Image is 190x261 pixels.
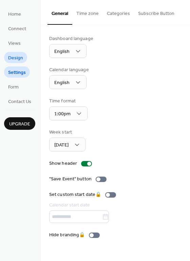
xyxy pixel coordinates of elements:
[8,84,19,91] span: Form
[49,66,89,74] div: Calendar language
[8,55,23,62] span: Design
[49,160,77,167] div: Show header
[8,98,31,105] span: Contact Us
[54,141,69,150] span: [DATE]
[4,66,30,78] a: Settings
[4,37,25,48] a: Views
[4,52,27,63] a: Design
[4,96,35,107] a: Contact Us
[54,78,70,87] span: English
[9,121,30,128] span: Upgrade
[4,23,30,34] a: Connect
[8,11,21,18] span: Home
[49,129,84,136] div: Week start
[54,109,71,119] span: 1:00pm
[54,47,70,56] span: English
[4,117,35,130] button: Upgrade
[8,25,26,33] span: Connect
[8,40,21,47] span: Views
[4,81,23,92] a: Form
[8,69,26,76] span: Settings
[49,98,86,105] div: Time format
[4,8,25,19] a: Home
[49,176,92,183] div: "Save Event" button
[49,35,93,42] div: Dashboard language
